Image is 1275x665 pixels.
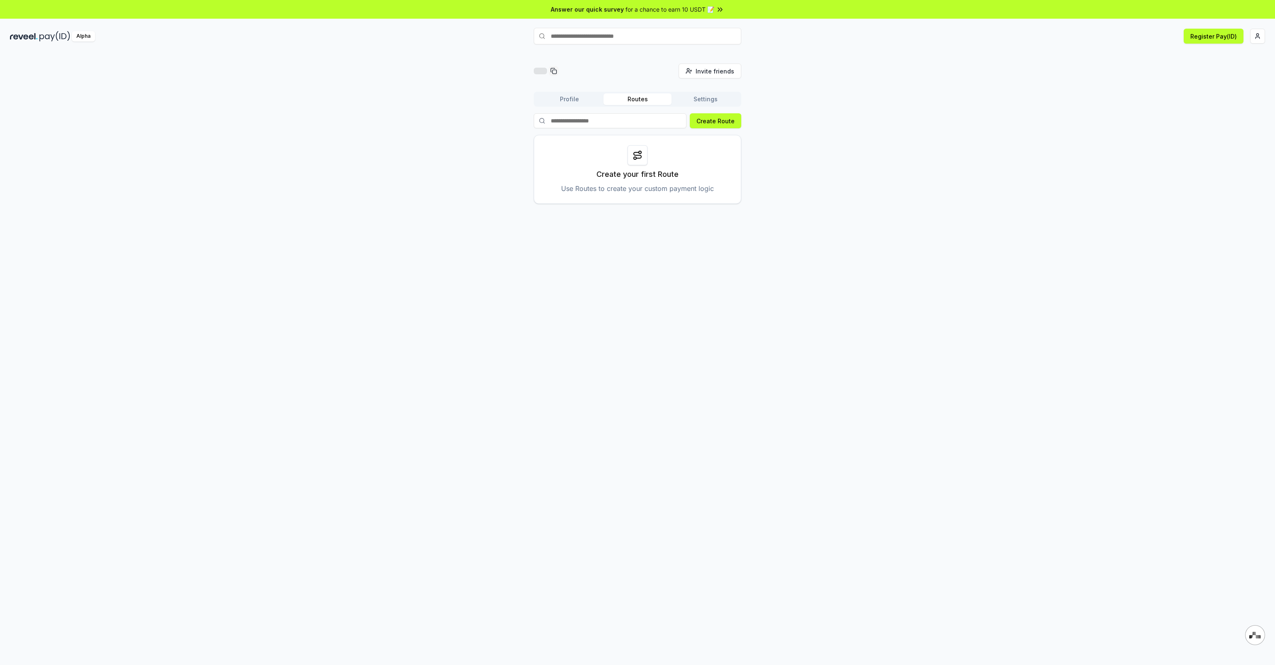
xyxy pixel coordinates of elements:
img: pay_id [39,31,70,42]
button: Register Pay(ID) [1184,29,1243,44]
button: Create Route [690,113,741,128]
img: reveel_dark [10,31,38,42]
button: Routes [603,93,672,105]
button: Invite friends [679,64,741,78]
img: svg+xml,%3Csvg%20xmlns%3D%22http%3A%2F%2Fwww.w3.org%2F2000%2Fsvg%22%20width%3D%2228%22%20height%3... [1249,632,1261,638]
span: Invite friends [696,67,734,76]
button: Profile [535,93,603,105]
button: Settings [672,93,740,105]
span: for a chance to earn 10 USDT 📝 [625,5,714,14]
div: Alpha [72,31,95,42]
span: Answer our quick survey [551,5,624,14]
p: Use Routes to create your custom payment logic [561,183,714,193]
p: Create your first Route [596,169,679,180]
